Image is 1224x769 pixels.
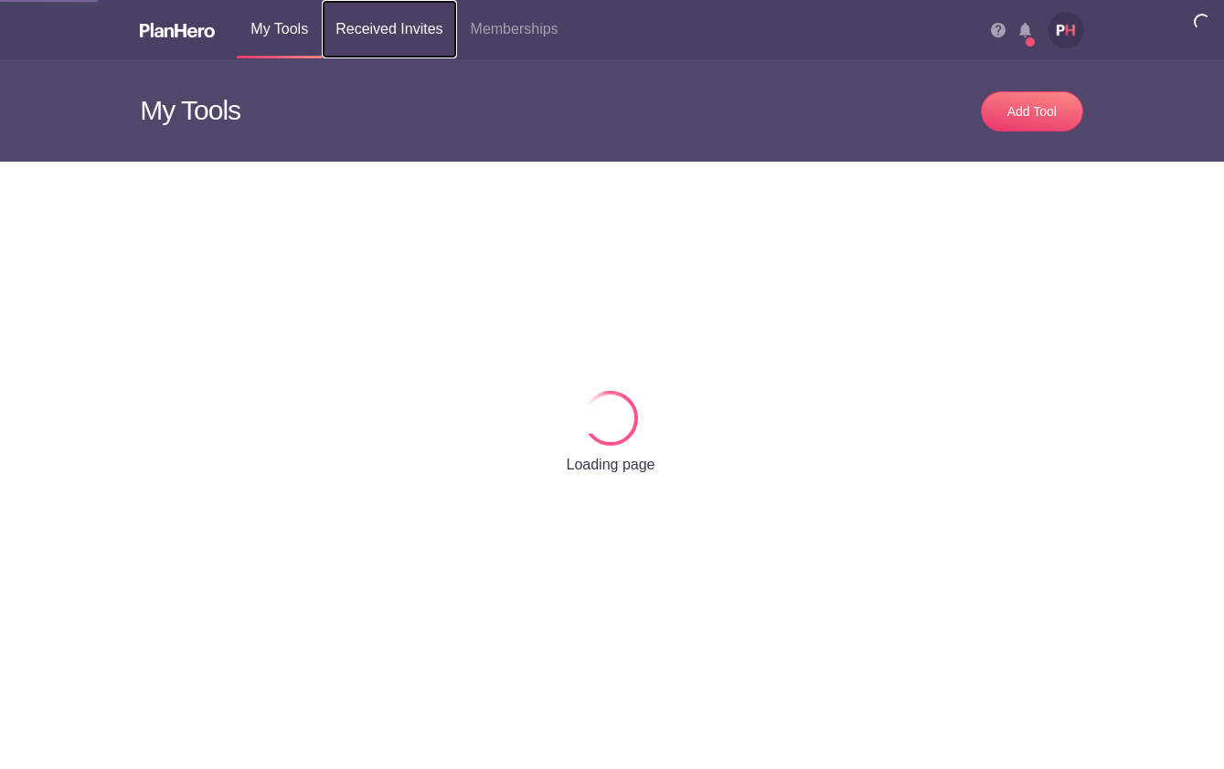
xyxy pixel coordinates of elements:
[140,23,215,37] img: Logo white planhero
[1019,23,1031,37] img: Notifications
[981,91,1083,132] a: Add Tool
[1000,102,1064,121] div: Add Tool
[567,382,655,476] div: Loading page
[140,59,598,162] h3: My Tools
[1048,12,1084,48] img: Ph logo phonly circle centered purple
[991,23,1006,37] img: Help icon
